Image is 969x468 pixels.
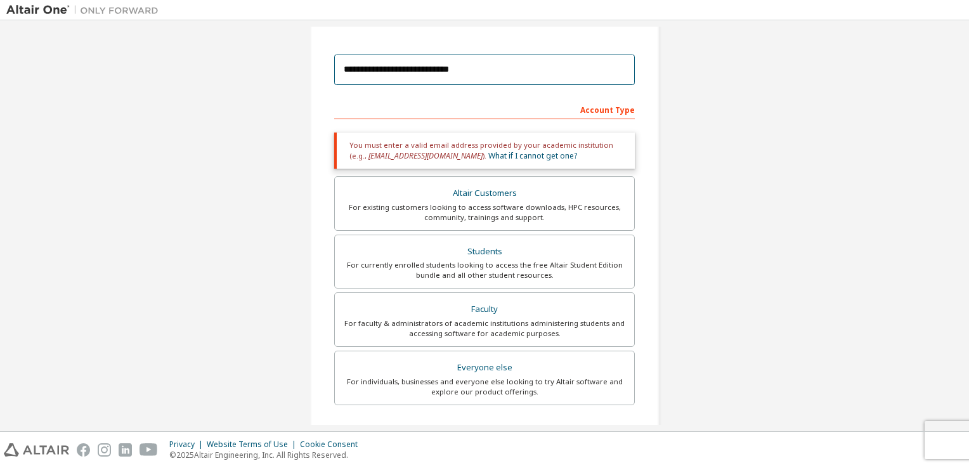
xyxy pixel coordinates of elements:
[334,424,635,445] div: Your Profile
[342,377,627,397] div: For individuals, businesses and everyone else looking to try Altair software and explore our prod...
[342,260,627,280] div: For currently enrolled students looking to access the free Altair Student Edition bundle and all ...
[334,99,635,119] div: Account Type
[119,443,132,457] img: linkedin.svg
[77,443,90,457] img: facebook.svg
[4,443,69,457] img: altair_logo.svg
[169,439,207,450] div: Privacy
[334,133,635,169] div: You must enter a valid email address provided by your academic institution (e.g., ).
[169,450,365,460] p: © 2025 Altair Engineering, Inc. All Rights Reserved.
[98,443,111,457] img: instagram.svg
[488,150,577,161] a: What if I cannot get one?
[342,359,627,377] div: Everyone else
[368,150,483,161] span: [EMAIL_ADDRESS][DOMAIN_NAME]
[342,202,627,223] div: For existing customers looking to access software downloads, HPC resources, community, trainings ...
[140,443,158,457] img: youtube.svg
[300,439,365,450] div: Cookie Consent
[342,185,627,202] div: Altair Customers
[6,4,165,16] img: Altair One
[207,439,300,450] div: Website Terms of Use
[342,243,627,261] div: Students
[342,301,627,318] div: Faculty
[342,318,627,339] div: For faculty & administrators of academic institutions administering students and accessing softwa...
